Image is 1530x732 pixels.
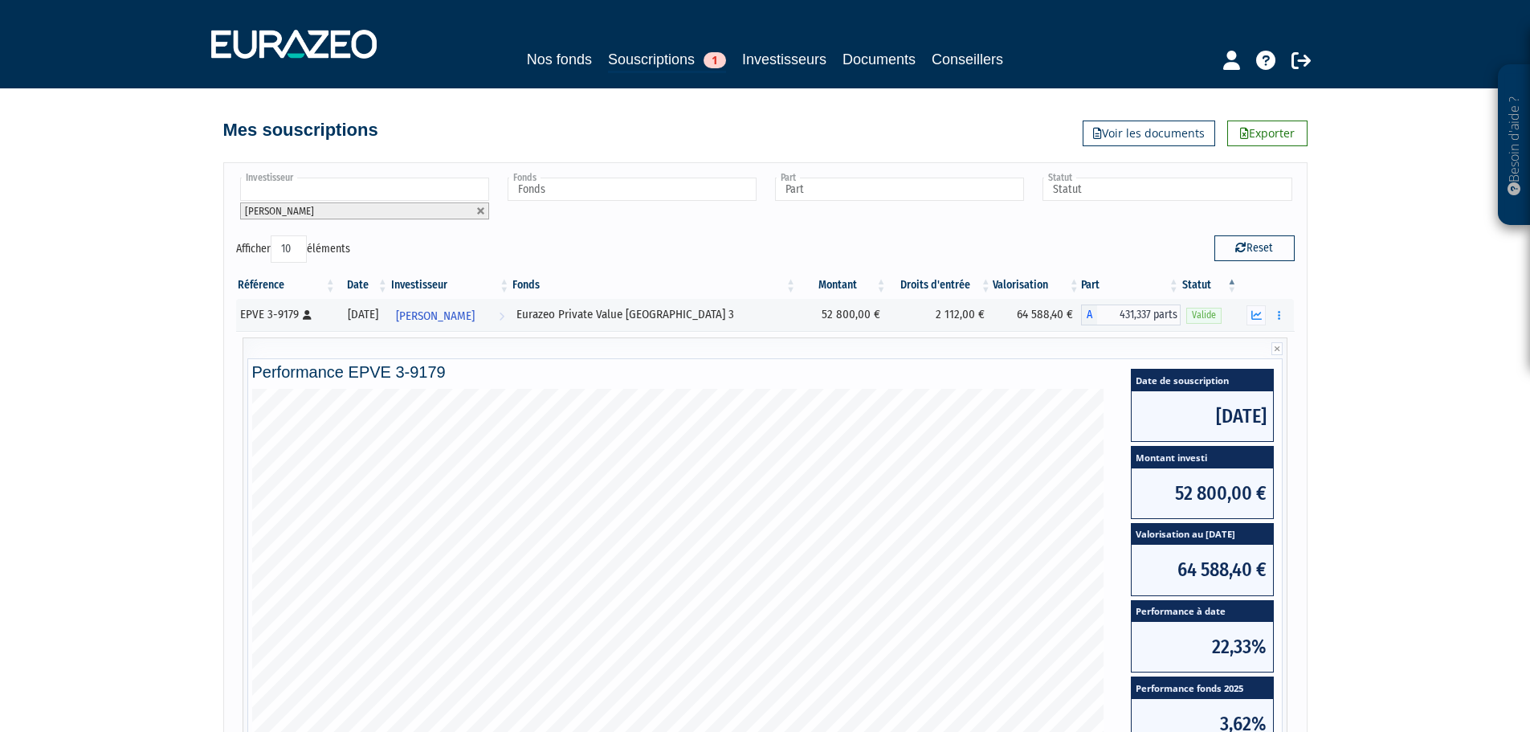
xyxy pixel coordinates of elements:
[1132,370,1273,391] span: Date de souscription
[390,272,511,299] th: Investisseur: activer pour trier la colonne par ordre croissant
[527,48,592,71] a: Nos fonds
[888,272,993,299] th: Droits d'entrée: activer pour trier la colonne par ordre croissant
[1132,447,1273,468] span: Montant investi
[245,205,314,217] span: [PERSON_NAME]
[993,299,1081,331] td: 64 588,40 €
[798,272,888,299] th: Montant: activer pour trier la colonne par ordre croissant
[1132,391,1273,441] span: [DATE]
[252,363,1279,381] h4: Performance EPVE 3-9179
[1081,305,1181,325] div: A - Eurazeo Private Value Europe 3
[240,306,332,323] div: EPVE 3-9179
[337,272,390,299] th: Date: activer pour trier la colonne par ordre croissant
[1081,272,1181,299] th: Part: activer pour trier la colonne par ordre croissant
[236,272,337,299] th: Référence : activer pour trier la colonne par ordre croissant
[223,121,378,140] h4: Mes souscriptions
[1505,73,1524,218] p: Besoin d'aide ?
[271,235,307,263] select: Afficheréléments
[343,306,384,323] div: [DATE]
[1132,677,1273,699] span: Performance fonds 2025
[742,48,826,71] a: Investisseurs
[993,272,1081,299] th: Valorisation: activer pour trier la colonne par ordre croissant
[303,310,312,320] i: [Français] Personne physique
[1083,121,1215,146] a: Voir les documents
[511,272,798,299] th: Fonds: activer pour trier la colonne par ordre croissant
[1132,468,1273,518] span: 52 800,00 €
[1132,545,1273,595] span: 64 588,40 €
[704,52,726,68] span: 1
[843,48,916,71] a: Documents
[1132,622,1273,672] span: 22,33%
[1214,235,1295,261] button: Reset
[396,301,475,331] span: [PERSON_NAME]
[236,235,350,263] label: Afficher éléments
[1132,524,1273,546] span: Valorisation au [DATE]
[1081,305,1097,325] span: A
[608,48,726,73] a: Souscriptions1
[1132,601,1273,623] span: Performance à date
[1097,305,1181,325] span: 431,337 parts
[1181,272,1239,299] th: Statut : activer pour trier la colonne par ordre d&eacute;croissant
[798,299,888,331] td: 52 800,00 €
[211,30,377,59] img: 1732889491-logotype_eurazeo_blanc_rvb.png
[1186,308,1222,323] span: Valide
[932,48,1003,71] a: Conseillers
[516,306,792,323] div: Eurazeo Private Value [GEOGRAPHIC_DATA] 3
[888,299,993,331] td: 2 112,00 €
[1227,121,1308,146] a: Exporter
[390,299,511,331] a: [PERSON_NAME]
[499,301,504,331] i: Voir l'investisseur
